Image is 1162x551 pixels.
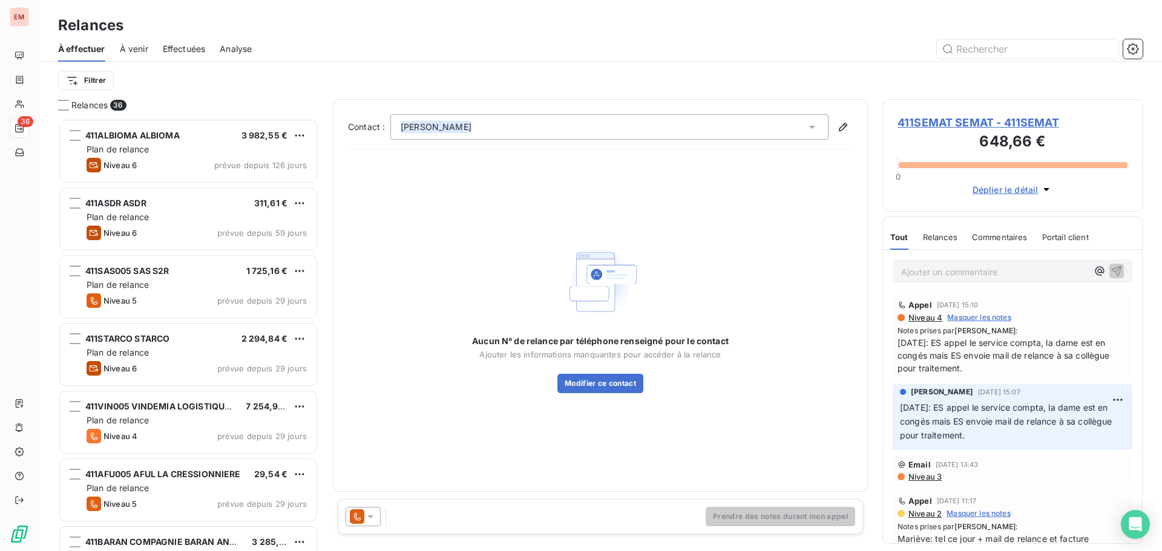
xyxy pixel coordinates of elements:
span: 7 254,96 € [246,401,292,411]
span: Commentaires [972,232,1028,242]
span: prévue depuis 29 jours [217,296,307,305]
span: Niveau 2 [907,509,942,518]
div: EM [10,7,29,27]
h3: 648,66 € [898,131,1128,155]
span: Masquer les notes [947,508,1011,519]
span: [DATE] 11:17 [937,497,977,504]
span: 311,61 € [254,198,287,208]
span: 0 [896,172,901,181]
span: 3 285,77 € [252,536,297,547]
label: Contact : [348,121,390,133]
h3: Relances [58,15,123,36]
span: Niveau 3 [907,472,942,481]
span: 3 982,55 € [241,130,288,140]
span: Niveau 4 [103,431,137,441]
span: Effectuées [163,43,206,55]
span: Aucun N° de relance par téléphone renseigné pour le contact [472,335,729,347]
img: Empty state [562,243,639,321]
div: grid [58,119,318,551]
span: [DATE] 15:07 [978,388,1020,396]
span: 411SEMAT SEMAT - 411SEMAT [898,114,1128,131]
span: prévue depuis 126 jours [214,160,307,170]
span: 411ASDR ASDR [85,198,146,208]
span: 411BARAN COMPAGNIE BARAN AND CO INVEST [85,536,284,547]
button: Prendre des notes durant mon appel [706,507,855,526]
button: Déplier le détail [969,183,1057,197]
input: Rechercher [937,39,1118,59]
span: Plan de relance [87,212,149,222]
span: Plan de relance [87,415,149,425]
span: Niveau 5 [103,296,137,305]
button: Modifier ce contact [557,374,643,393]
span: 411ALBIOMA ALBIOMA [85,130,180,140]
span: Niveau 4 [907,313,942,322]
span: Relances [71,99,108,111]
span: 29,54 € [254,469,287,479]
span: Tout [890,232,908,242]
span: 411SAS005 SAS S2R [85,266,169,276]
span: 411VIN005 VINDEMIA LOGISTIQUE / VL1 [85,401,251,411]
span: Portail client [1042,232,1089,242]
span: [DATE] 13:43 [936,461,979,468]
span: 1 725,16 € [246,266,288,276]
span: [PERSON_NAME] [954,522,1016,531]
div: Open Intercom Messenger [1121,510,1150,539]
span: Plan de relance [87,347,149,357]
span: Niveau 6 [103,228,137,238]
span: [DATE]: ES appel le service compta, la dame est en congés mais ES envoie mail de relance à sa col... [900,402,1115,440]
span: [PERSON_NAME] [401,121,471,133]
img: Logo LeanPay [10,524,29,544]
span: Niveau 6 [103,160,137,170]
span: prévue depuis 29 jours [217,431,307,441]
span: À effectuer [58,43,105,55]
span: [PERSON_NAME] [911,386,973,397]
span: 36 [18,116,33,127]
span: Plan de relance [87,483,149,493]
span: prévue depuis 29 jours [217,364,307,373]
span: [DATE]: ES appel le service compta, la dame est en congés mais ES envoie mail de relance à sa col... [898,336,1128,374]
span: [DATE] 15:10 [937,301,979,308]
span: Mariève: tel ce jour + mail de relance et facture [898,532,1128,545]
span: Appel [908,496,932,506]
span: Déplier le détail [973,183,1039,196]
span: Appel [908,300,932,310]
span: 411STARCO STARCO [85,333,169,344]
span: 2 294,84 € [241,333,288,344]
span: Notes prises par : [898,325,1128,336]
span: Relances [923,232,957,242]
span: Niveau 6 [103,364,137,373]
span: Plan de relance [87,279,149,290]
span: [PERSON_NAME] [954,326,1016,335]
span: Plan de relance [87,144,149,154]
span: Analyse [220,43,252,55]
span: Email [908,460,931,469]
a: 36 [10,119,28,138]
span: À venir [120,43,148,55]
span: Ajouter les informations manquantes pour accéder à la relance [479,350,721,359]
span: Niveau 5 [103,499,137,509]
span: Notes prises par : [898,521,1128,532]
span: prévue depuis 29 jours [217,499,307,509]
span: Masquer les notes [947,312,1011,323]
span: 411AFU005 AFUL LA CRESSIONNIERE [85,469,241,479]
span: prévue depuis 59 jours [217,228,307,238]
span: 36 [110,100,126,111]
button: Filtrer [58,71,114,90]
